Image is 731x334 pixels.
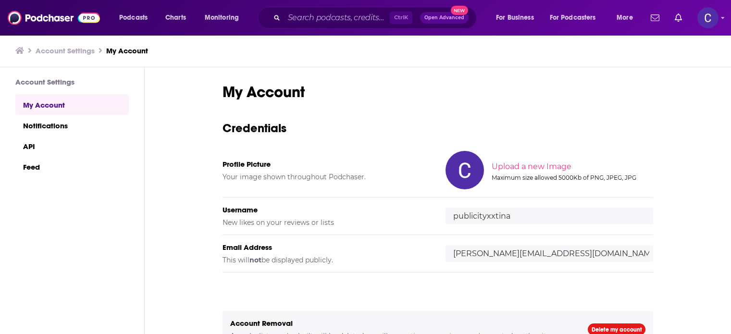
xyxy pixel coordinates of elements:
span: More [617,11,633,25]
a: Charts [159,10,192,25]
h3: Account Settings [15,77,129,87]
span: For Business [496,11,534,25]
button: Open AdvancedNew [420,12,469,24]
button: Show profile menu [697,7,719,28]
button: open menu [198,10,251,25]
div: Search podcasts, credits, & more... [267,7,486,29]
a: Account Settings [36,46,95,55]
b: not [249,256,261,264]
input: email [446,245,653,262]
h5: Account Removal [230,319,572,328]
span: Open Advanced [424,15,464,20]
h5: Email Address [223,243,430,252]
img: Podchaser - Follow, Share and Rate Podcasts [8,9,100,27]
a: Show notifications dropdown [671,10,686,26]
h5: Profile Picture [223,160,430,169]
span: New [451,6,468,15]
button: open menu [489,10,546,25]
span: Logged in as publicityxxtina [697,7,719,28]
span: Podcasts [119,11,148,25]
h5: Your image shown throughout Podchaser. [223,173,430,181]
a: My Account [106,46,148,55]
div: Maximum size allowed 5000Kb of PNG, JPEG, JPG [492,174,651,181]
img: Your profile image [446,151,484,189]
h3: Credentials [223,121,653,136]
button: open menu [544,10,610,25]
img: User Profile [697,7,719,28]
span: Charts [165,11,186,25]
a: Show notifications dropdown [647,10,663,26]
h1: My Account [223,83,653,101]
a: Notifications [15,115,129,136]
button: open menu [112,10,160,25]
a: My Account [15,94,129,115]
span: For Podcasters [550,11,596,25]
input: Search podcasts, credits, & more... [284,10,390,25]
span: Monitoring [205,11,239,25]
a: Feed [15,156,129,177]
h5: This will be displayed publicly. [223,256,430,264]
button: open menu [610,10,645,25]
h5: New likes on your reviews or lists [223,218,430,227]
input: username [446,208,653,224]
span: Ctrl K [390,12,412,24]
a: API [15,136,129,156]
h5: Username [223,205,430,214]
